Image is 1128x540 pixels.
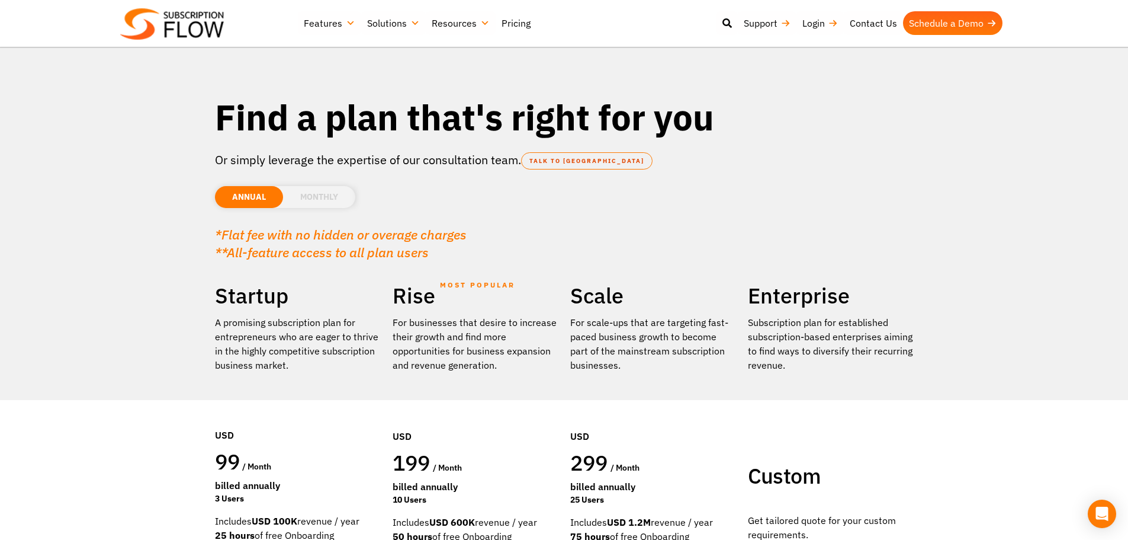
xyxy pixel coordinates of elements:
[215,282,381,309] h2: Startup
[215,478,381,493] div: Billed Annually
[215,244,429,261] em: **All-feature access to all plan users
[570,494,736,506] div: 25 Users
[570,449,608,477] span: 299
[393,315,558,372] div: For businesses that desire to increase their growth and find more opportunities for business expa...
[844,11,903,35] a: Contact Us
[1088,500,1116,528] div: Open Intercom Messenger
[393,282,558,309] h2: Rise
[426,11,496,35] a: Resources
[748,315,914,372] p: Subscription plan for established subscription-based enterprises aiming to find ways to diversify...
[429,516,475,528] strong: USD 600K
[393,480,558,494] div: Billed Annually
[215,392,381,448] div: USD
[903,11,1002,35] a: Schedule a Demo
[298,11,361,35] a: Features
[215,448,240,475] span: 99
[570,315,736,372] div: For scale-ups that are targeting fast-paced business growth to become part of the mainstream subs...
[570,394,736,449] div: USD
[393,494,558,506] div: 10 Users
[252,515,297,527] strong: USD 100K
[215,95,914,139] h1: Find a plan that's right for you
[796,11,844,35] a: Login
[738,11,796,35] a: Support
[393,394,558,449] div: USD
[440,271,515,299] span: MOST POPULAR
[215,151,914,169] p: Or simply leverage the expertise of our consultation team.
[521,152,653,170] a: TALK TO [GEOGRAPHIC_DATA]
[215,226,467,243] em: *Flat fee with no hidden or overage charges
[361,11,426,35] a: Solutions
[393,449,430,477] span: 199
[242,461,271,472] span: / month
[570,480,736,494] div: Billed Annually
[570,282,736,309] h2: Scale
[748,462,821,490] span: Custom
[120,8,224,40] img: Subscriptionflow
[215,315,381,372] p: A promising subscription plan for entrepreneurs who are eager to thrive in the highly competitive...
[215,493,381,505] div: 3 Users
[215,186,283,208] li: ANNUAL
[496,11,536,35] a: Pricing
[610,462,639,473] span: / month
[607,516,651,528] strong: USD 1.2M
[748,282,914,309] h2: Enterprise
[283,186,355,208] li: MONTHLY
[433,462,462,473] span: / month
